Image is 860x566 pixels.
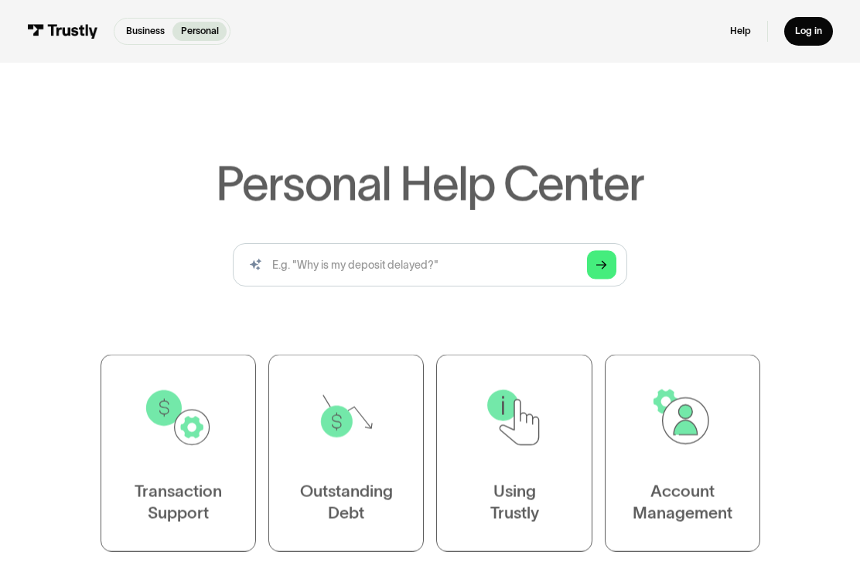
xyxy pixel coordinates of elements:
input: search [233,243,626,286]
form: Search [233,243,626,286]
p: Personal [181,24,219,38]
div: Outstanding Debt [299,480,392,523]
div: Account Management [632,480,732,523]
img: Trustly Logo [27,24,97,39]
a: Log in [784,17,833,46]
div: Transaction Support [135,480,222,523]
div: Log in [795,25,822,37]
h1: Personal Help Center [216,160,643,208]
p: Business [126,24,165,38]
a: Help [730,25,751,37]
a: UsingTrustly [436,355,592,552]
a: Business [118,22,172,41]
div: Using Trustly [490,480,538,523]
a: TransactionSupport [101,355,256,552]
a: Personal [172,22,227,41]
a: OutstandingDebt [268,355,424,552]
a: AccountManagement [604,355,759,552]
